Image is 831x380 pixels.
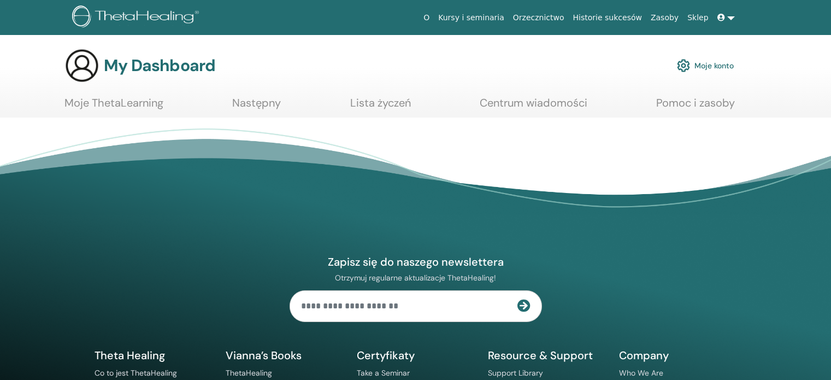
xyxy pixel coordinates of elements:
a: Moje ThetaLearning [64,96,163,118]
a: Kursy i seminaria [434,8,509,28]
a: Orzecznictwo [509,8,569,28]
h5: Certyfikaty [357,348,475,363]
a: Centrum wiadomości [480,96,587,118]
img: cog.svg [677,56,690,75]
a: Lista życzeń [350,96,411,118]
a: Sklep [683,8,712,28]
a: ThetaHealing [226,368,272,378]
h3: My Dashboard [104,56,215,75]
h5: Vianna’s Books [226,348,344,363]
h5: Company [619,348,737,363]
a: Historie sukcesów [569,8,646,28]
a: Take a Seminar [357,368,410,378]
a: Who We Are [619,368,663,378]
a: O [419,8,434,28]
h4: Zapisz się do naszego newslettera [290,255,542,269]
img: generic-user-icon.jpg [64,48,99,83]
a: Moje konto [677,54,734,78]
a: Następny [232,96,281,118]
h5: Theta Healing [95,348,213,363]
p: Otrzymuj regularne aktualizacje ThetaHealing! [290,273,542,283]
a: Pomoc i zasoby [656,96,735,118]
a: Zasoby [646,8,683,28]
a: Support Library [488,368,543,378]
h5: Resource & Support [488,348,606,363]
a: Co to jest ThetaHealing [95,368,177,378]
img: logo.png [72,5,203,30]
